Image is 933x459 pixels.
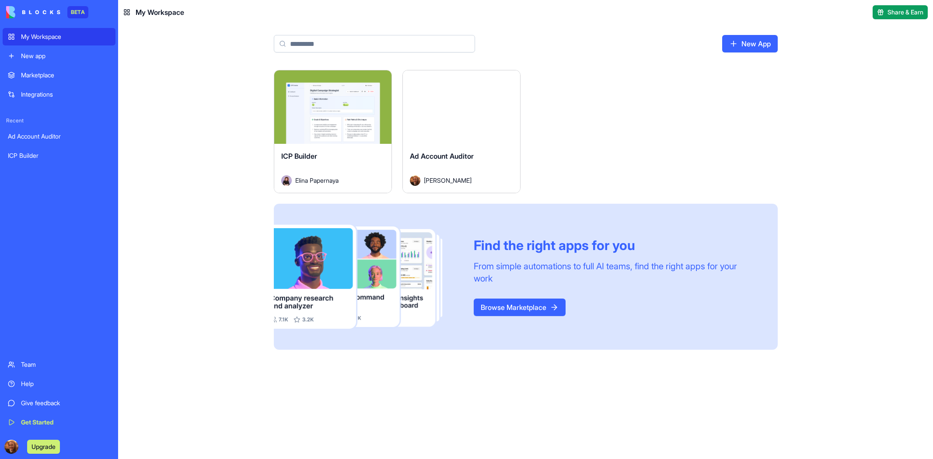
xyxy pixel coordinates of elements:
[136,7,184,17] span: My Workspace
[21,71,110,80] div: Marketplace
[21,360,110,369] div: Team
[21,418,110,427] div: Get Started
[474,237,757,253] div: Find the right apps for you
[281,152,317,160] span: ICP Builder
[281,175,292,186] img: Avatar
[3,147,115,164] a: ICP Builder
[3,47,115,65] a: New app
[4,440,18,454] img: ACg8ocKW1DqRt3DzdFhaMOehSF_DUco4x3vN4-i2MIuDdUBhkNTw4YU=s96-c
[8,132,110,141] div: Ad Account Auditor
[722,35,778,52] a: New App
[3,394,115,412] a: Give feedback
[410,152,474,160] span: Ad Account Auditor
[274,225,460,329] img: Frame_181_egmpey.png
[3,86,115,103] a: Integrations
[274,70,392,193] a: ICP BuilderAvatarElina Papernaya
[8,151,110,160] div: ICP Builder
[474,299,566,316] a: Browse Marketplace
[27,440,60,454] button: Upgrade
[3,356,115,373] a: Team
[3,128,115,145] a: Ad Account Auditor
[474,260,757,285] div: From simple automations to full AI teams, find the right apps for your work
[873,5,928,19] button: Share & Earn
[21,379,110,388] div: Help
[3,28,115,45] a: My Workspace
[21,32,110,41] div: My Workspace
[21,52,110,60] div: New app
[21,90,110,99] div: Integrations
[27,442,60,451] a: Upgrade
[21,399,110,407] div: Give feedback
[67,6,88,18] div: BETA
[402,70,521,193] a: Ad Account AuditorAvatar[PERSON_NAME]
[295,176,339,185] span: Elina Papernaya
[3,375,115,393] a: Help
[6,6,60,18] img: logo
[3,66,115,84] a: Marketplace
[424,176,472,185] span: [PERSON_NAME]
[888,8,923,17] span: Share & Earn
[6,6,88,18] a: BETA
[3,117,115,124] span: Recent
[410,175,420,186] img: Avatar
[3,414,115,431] a: Get Started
